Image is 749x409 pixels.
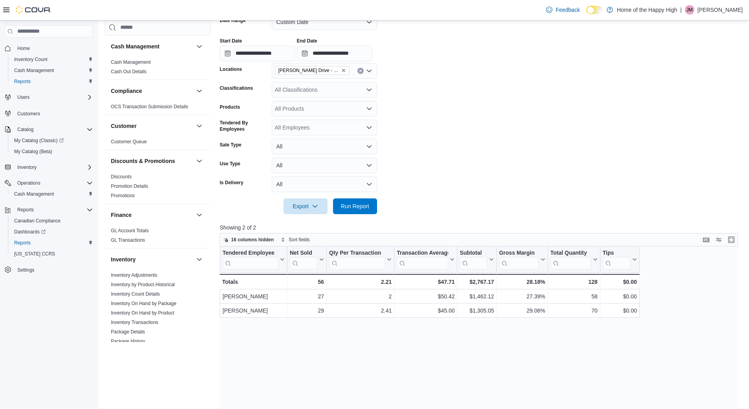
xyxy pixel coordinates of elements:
[460,250,488,257] div: Subtotal
[550,250,591,257] div: Total Quantity
[329,277,392,287] div: 2.21
[14,205,93,215] span: Reports
[366,68,372,74] button: Open list of options
[220,180,243,186] label: Is Delivery
[366,124,372,131] button: Open list of options
[111,174,132,180] a: Discounts
[603,277,637,287] div: $0.00
[17,267,34,273] span: Settings
[2,92,96,103] button: Users
[333,198,377,214] button: Run Report
[11,66,93,75] span: Cash Management
[499,250,545,270] button: Gross Margin
[11,249,93,259] span: Washington CCRS
[111,68,147,75] span: Cash Out Details
[2,204,96,215] button: Reports
[220,120,269,132] label: Tendered By Employees
[8,215,96,226] button: Canadian Compliance
[550,306,597,315] div: 70
[11,136,67,145] a: My Catalog (Classic)
[14,178,93,188] span: Operations
[111,59,151,65] span: Cash Management
[220,235,277,244] button: 16 columns hidden
[14,108,93,118] span: Customers
[14,125,93,134] span: Catalog
[195,255,204,264] button: Inventory
[195,86,204,96] button: Compliance
[17,94,29,100] span: Users
[586,6,603,14] input: Dark Mode
[11,227,93,237] span: Dashboards
[223,250,285,270] button: Tendered Employee
[220,38,242,44] label: Start Date
[329,250,385,270] div: Qty Per Transaction
[11,189,57,199] a: Cash Management
[727,235,736,244] button: Enter fullscreen
[111,104,188,110] span: OCS Transaction Submission Details
[14,163,93,172] span: Inventory
[2,162,96,173] button: Inventory
[11,136,93,145] span: My Catalog (Classic)
[550,292,597,301] div: 58
[341,202,369,210] span: Run Report
[283,198,328,214] button: Export
[603,306,637,315] div: $0.00
[14,251,55,257] span: [US_STATE] CCRS
[460,250,488,270] div: Subtotal
[17,207,34,213] span: Reports
[14,78,31,85] span: Reports
[2,264,96,276] button: Settings
[105,172,210,204] div: Discounts & Promotions
[11,55,51,64] a: Inventory Count
[2,124,96,135] button: Catalog
[14,163,40,172] button: Inventory
[8,65,96,76] button: Cash Management
[111,211,193,219] button: Finance
[8,248,96,259] button: [US_STATE] CCRS
[11,147,55,156] a: My Catalog (Beta)
[14,265,37,275] a: Settings
[603,250,637,270] button: Tips
[111,183,148,189] span: Promotion Details
[14,148,52,155] span: My Catalog (Beta)
[220,142,241,148] label: Sale Type
[366,87,372,93] button: Open list of options
[11,77,34,86] a: Reports
[17,126,33,133] span: Catalog
[111,281,175,288] span: Inventory by Product Historical
[111,255,193,263] button: Inventory
[111,122,136,130] h3: Customer
[8,237,96,248] button: Reports
[14,229,46,235] span: Dashboards
[14,218,61,224] span: Canadian Compliance
[272,157,377,173] button: All
[701,235,711,244] button: Keyboard shortcuts
[111,157,193,165] button: Discounts & Promotions
[195,156,204,166] button: Discounts & Promotions
[17,180,40,186] span: Operations
[499,306,545,315] div: 29.06%
[111,320,158,325] a: Inventory Transactions
[290,292,324,301] div: 27
[111,193,135,198] a: Promotions
[2,178,96,189] button: Operations
[5,39,93,296] nav: Complex example
[460,277,494,287] div: $2,767.17
[105,226,210,248] div: Finance
[288,198,323,214] span: Export
[603,292,637,301] div: $0.00
[14,93,93,102] span: Users
[8,54,96,65] button: Inventory Count
[397,277,455,287] div: $47.71
[111,87,142,95] h3: Compliance
[290,277,324,287] div: 56
[17,45,30,52] span: Home
[11,147,93,156] span: My Catalog (Beta)
[105,57,210,80] div: Cash Management
[111,43,160,50] h3: Cash Management
[397,250,448,270] div: Transaction Average
[603,250,631,270] div: Tips
[460,306,494,315] div: $1,305.05
[17,111,40,117] span: Customers
[680,5,682,15] p: |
